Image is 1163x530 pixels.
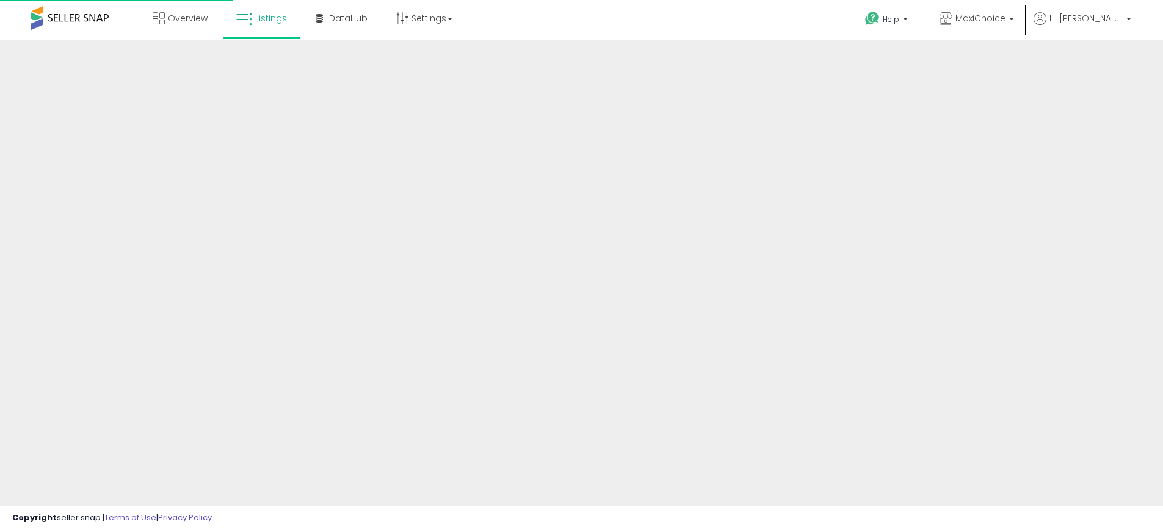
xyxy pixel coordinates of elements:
[255,12,287,24] span: Listings
[864,11,880,26] i: Get Help
[12,512,57,523] strong: Copyright
[168,12,208,24] span: Overview
[855,2,920,40] a: Help
[955,12,1005,24] span: MaxiChoice
[1049,12,1123,24] span: Hi [PERSON_NAME]
[158,512,212,523] a: Privacy Policy
[104,512,156,523] a: Terms of Use
[12,512,212,524] div: seller snap | |
[329,12,368,24] span: DataHub
[1034,12,1131,40] a: Hi [PERSON_NAME]
[883,14,899,24] span: Help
